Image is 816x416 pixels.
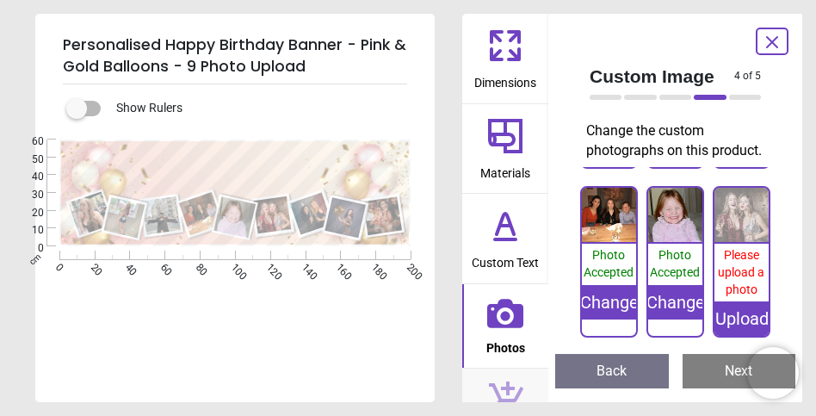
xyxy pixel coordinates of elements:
[480,157,530,183] span: Materials
[11,241,44,256] span: 0
[462,284,548,369] button: Photos
[11,188,44,202] span: 30
[52,261,63,272] span: 0
[122,261,133,272] span: 40
[747,347,799,399] iframe: Brevo live chat
[403,261,414,272] span: 200
[263,261,274,272] span: 120
[368,261,379,272] span: 180
[582,285,636,320] div: Change
[157,261,168,272] span: 60
[227,261,238,272] span: 100
[474,66,536,92] span: Dimensions
[63,28,407,84] h5: Personalised Happy Birthday Banner - Pink & Gold Balloons - 9 Photo Upload
[333,261,344,272] span: 160
[462,104,548,194] button: Materials
[11,223,44,238] span: 10
[11,152,44,167] span: 50
[11,206,44,220] span: 20
[28,251,43,267] span: cm
[734,69,761,84] span: 4 of 5
[298,261,309,272] span: 140
[586,121,775,160] p: Change the custom photographs on this product.
[590,64,734,89] span: Custom Image
[11,134,44,149] span: 60
[11,170,44,184] span: 40
[683,354,796,388] button: Next
[462,194,548,283] button: Custom Text
[584,248,634,279] span: Photo Accepted
[718,248,764,295] span: Please upload a photo
[87,261,98,272] span: 20
[486,332,525,357] span: Photos
[77,98,435,119] div: Show Rulers
[650,248,700,279] span: Photo Accepted
[714,301,769,336] div: Upload
[648,285,702,320] div: Change
[472,246,539,272] span: Custom Text
[555,354,669,388] button: Back
[192,261,203,272] span: 80
[462,14,548,103] button: Dimensions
